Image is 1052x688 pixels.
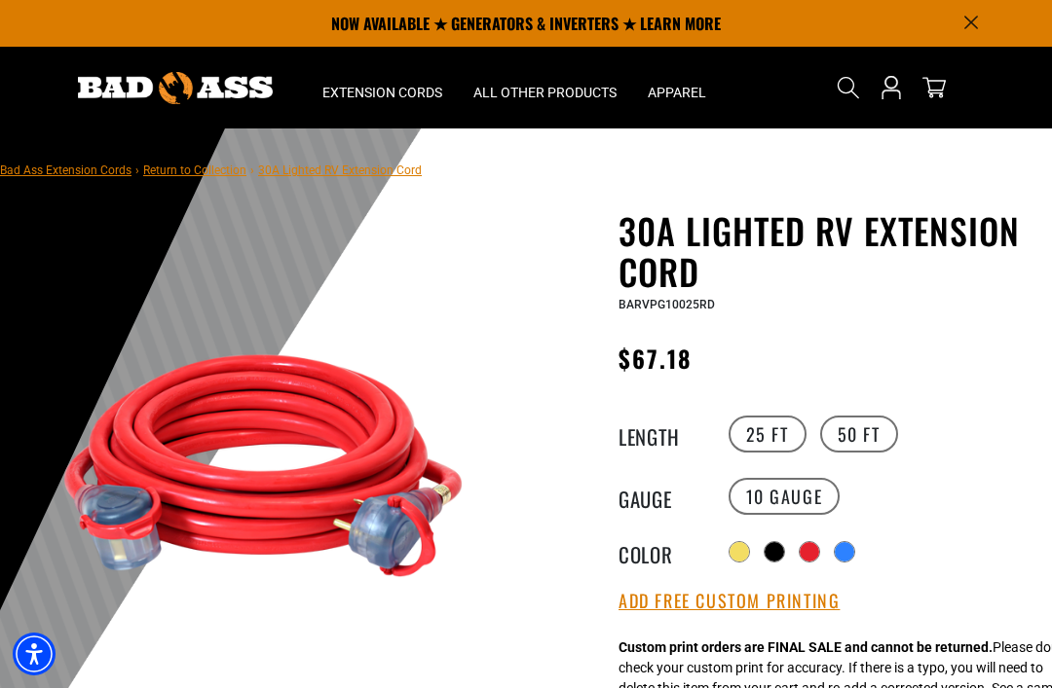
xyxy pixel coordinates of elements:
strong: Custom print orders are FINAL SALE and cannot be returned. [619,639,993,655]
img: red [57,260,469,670]
legend: Length [619,421,716,447]
a: Open this option [876,47,907,128]
legend: Color [619,539,716,564]
span: › [135,163,139,177]
span: › [250,163,254,177]
label: 10 Gauge [729,478,841,515]
h1: 30A Lighted RV Extension Cord [619,210,1037,292]
legend: Gauge [619,484,716,509]
label: 25 FT [729,416,807,453]
summary: Extension Cords [307,47,458,128]
span: BARVPG10025RD [619,298,715,311]
div: Accessibility Menu [13,633,56,675]
summary: Search [833,72,864,103]
summary: Apparel [632,47,722,128]
a: Return to Collection [143,163,246,177]
button: Add Free Custom Printing [619,591,840,612]
img: Bad Ass Extension Cords [78,72,273,104]
span: 30A Lighted RV Extension Cord [258,163,422,177]
span: Extension Cords [322,84,442,101]
label: 50 FT [820,416,898,453]
span: $67.18 [619,341,693,376]
span: All Other Products [473,84,617,101]
summary: All Other Products [458,47,632,128]
span: Apparel [648,84,706,101]
a: cart [919,76,950,99]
